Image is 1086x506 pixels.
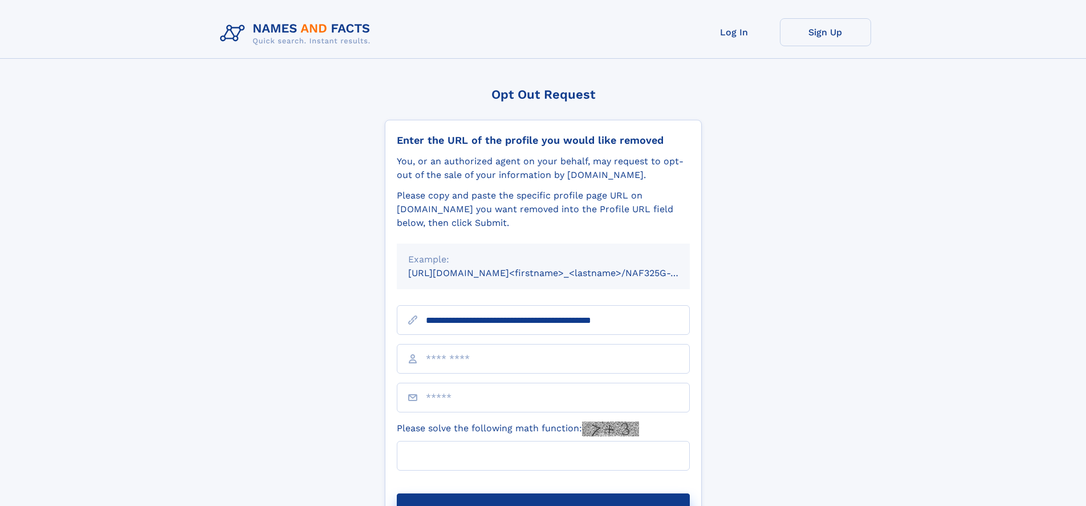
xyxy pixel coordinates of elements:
div: Enter the URL of the profile you would like removed [397,134,690,147]
small: [URL][DOMAIN_NAME]<firstname>_<lastname>/NAF325G-xxxxxxxx [408,268,711,278]
div: You, or an authorized agent on your behalf, may request to opt-out of the sale of your informatio... [397,155,690,182]
a: Log In [689,18,780,46]
div: Example: [408,253,678,266]
div: Opt Out Request [385,87,702,102]
a: Sign Up [780,18,871,46]
label: Please solve the following math function: [397,422,639,436]
div: Please copy and paste the specific profile page URL on [DOMAIN_NAME] you want removed into the Pr... [397,189,690,230]
img: Logo Names and Facts [215,18,380,49]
